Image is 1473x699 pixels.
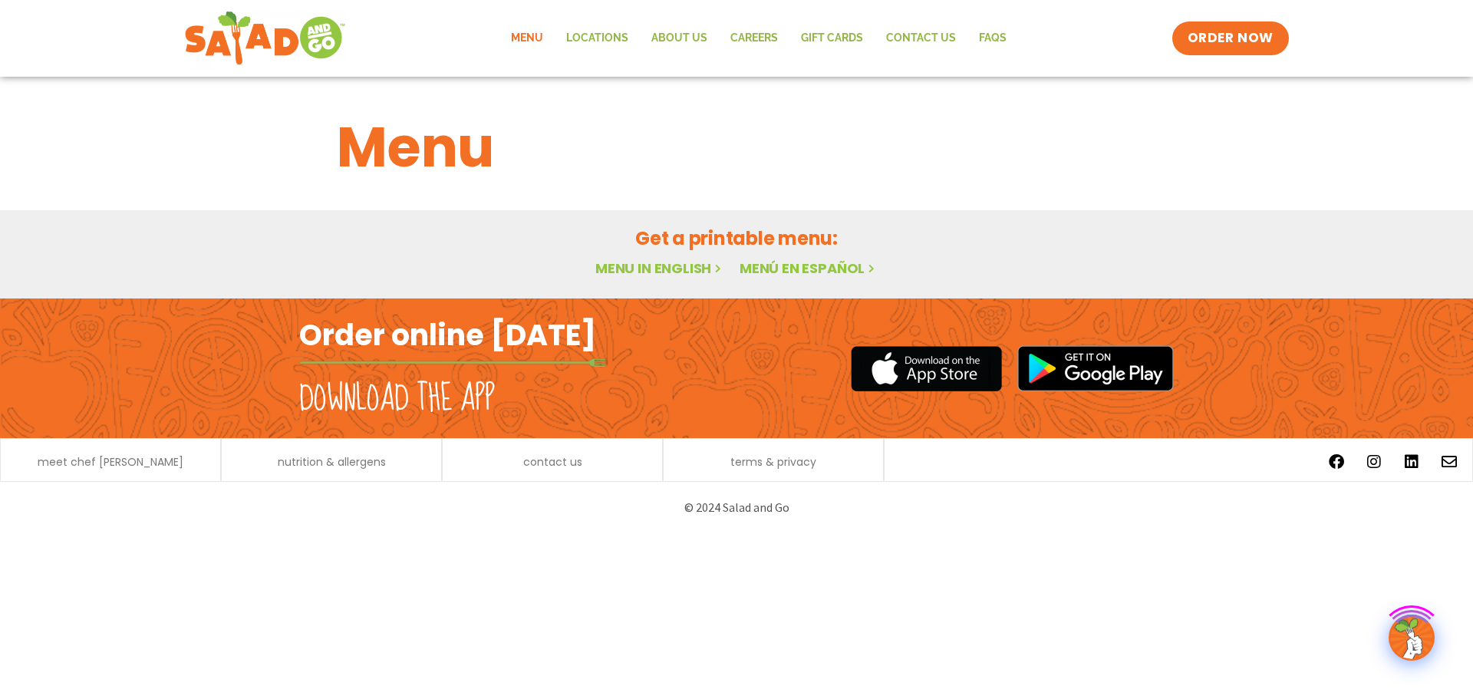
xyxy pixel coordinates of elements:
a: Menu in English [595,259,724,278]
a: Menu [499,21,555,56]
a: Careers [719,21,789,56]
a: terms & privacy [730,457,816,467]
img: google_play [1017,345,1174,391]
a: Contact Us [875,21,967,56]
a: nutrition & allergens [278,457,386,467]
a: FAQs [967,21,1018,56]
nav: Menu [499,21,1018,56]
span: ORDER NOW [1188,29,1274,48]
a: meet chef [PERSON_NAME] [38,457,183,467]
img: new-SAG-logo-768×292 [184,8,346,69]
p: © 2024 Salad and Go [307,497,1166,518]
h2: Order online [DATE] [299,316,596,354]
a: ORDER NOW [1172,21,1289,55]
a: Menú en español [740,259,878,278]
a: contact us [523,457,582,467]
a: About Us [640,21,719,56]
img: fork [299,358,606,367]
img: appstore [851,344,1002,394]
h1: Menu [337,106,1136,189]
a: Locations [555,21,640,56]
a: GIFT CARDS [789,21,875,56]
h2: Download the app [299,378,495,420]
h2: Get a printable menu: [337,225,1136,252]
